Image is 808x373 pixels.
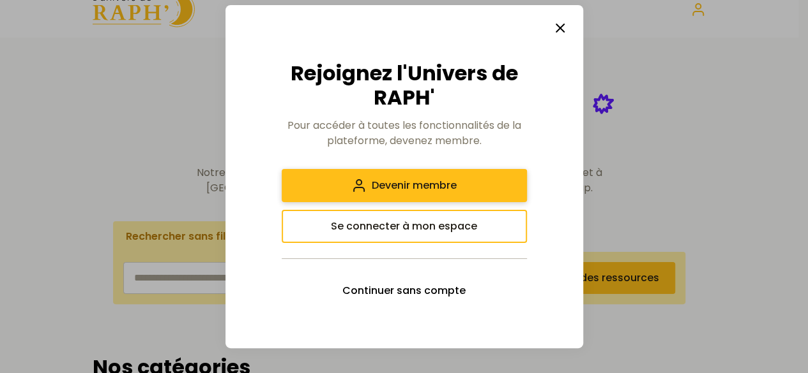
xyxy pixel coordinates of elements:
[372,178,457,193] span: Devenir membre
[282,61,527,110] h2: Rejoignez l'Univers de RAPH'
[282,169,527,202] button: Devenir membre
[282,210,527,243] button: Se connecter à mon espace
[282,274,527,307] button: Continuer sans compte
[282,118,527,149] p: Pour accéder à toutes les fonctionnalités de la plateforme, devenez membre.
[342,283,466,298] span: Continuer sans compte
[331,219,477,234] span: Se connecter à mon espace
